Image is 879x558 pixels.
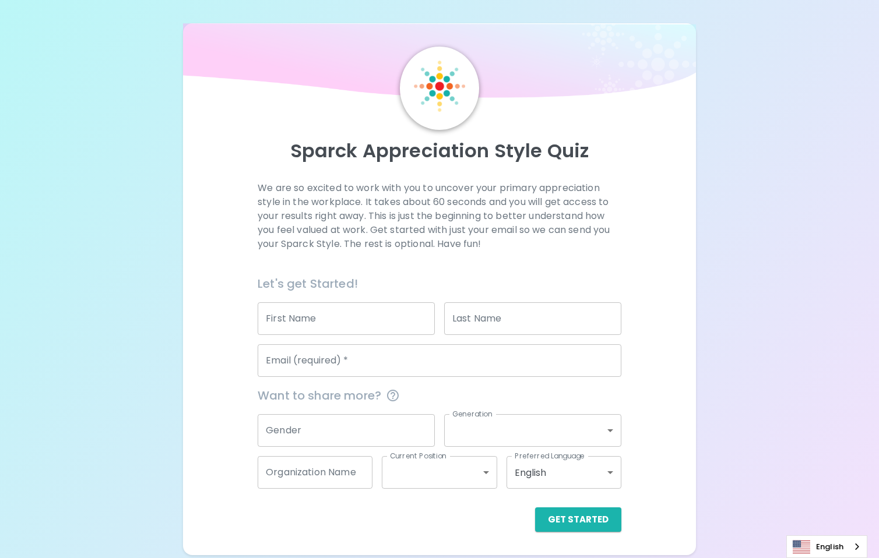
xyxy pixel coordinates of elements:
label: Preferred Language [515,451,585,461]
h6: Let's get Started! [258,274,621,293]
button: Get Started [535,507,621,532]
aside: Language selected: English [786,535,867,558]
div: English [507,456,621,489]
a: English [787,536,867,557]
img: Sparck Logo [414,61,465,112]
div: Language [786,535,867,558]
span: Want to share more? [258,386,621,405]
svg: This information is completely confidential and only used for aggregated appreciation studies at ... [386,389,400,402]
label: Current Position [390,451,446,461]
p: We are so excited to work with you to uncover your primary appreciation style in the workplace. I... [258,181,621,251]
img: wave [183,23,696,104]
label: Generation [452,409,493,419]
p: Sparck Appreciation Style Quiz [197,139,682,163]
